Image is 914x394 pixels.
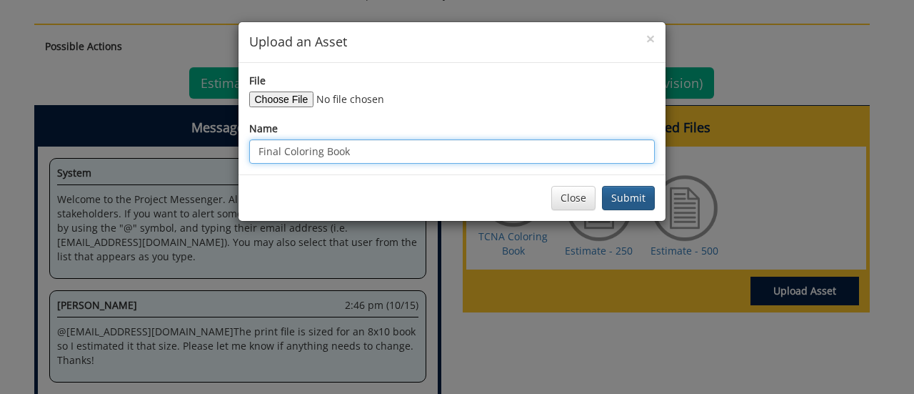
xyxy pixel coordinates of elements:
[249,122,278,136] label: Name
[646,29,655,49] span: ×
[249,74,266,88] label: File
[602,186,655,210] button: Submit
[551,186,596,210] button: Close
[646,31,655,46] button: Close
[249,33,655,51] h4: Upload an Asset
